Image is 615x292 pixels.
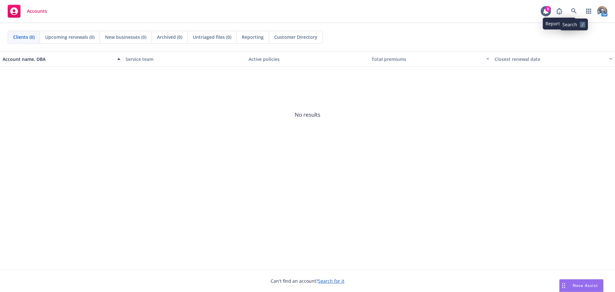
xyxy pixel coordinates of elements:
[372,56,482,63] div: Total premiums
[369,51,492,67] button: Total premiums
[13,34,35,40] span: Clients (0)
[27,9,47,14] span: Accounts
[105,34,146,40] span: New businesses (0)
[271,278,344,284] span: Can't find an account?
[193,34,231,40] span: Untriaged files (0)
[582,5,595,18] a: Switch app
[560,279,568,292] div: Drag to move
[3,56,113,63] div: Account name, DBA
[242,34,264,40] span: Reporting
[318,278,344,284] a: Search for it
[274,34,317,40] span: Customer Directory
[126,56,243,63] div: Service team
[249,56,366,63] div: Active policies
[45,34,94,40] span: Upcoming renewals (0)
[545,6,551,12] div: 8
[553,5,566,18] a: Report a Bug
[5,2,50,20] a: Accounts
[495,56,605,63] div: Closest renewal date
[246,51,369,67] button: Active policies
[559,279,603,292] button: Nova Assist
[123,51,246,67] button: Service team
[157,34,182,40] span: Archived (0)
[573,283,598,288] span: Nova Assist
[597,6,607,16] img: photo
[568,5,580,18] a: Search
[492,51,615,67] button: Closest renewal date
